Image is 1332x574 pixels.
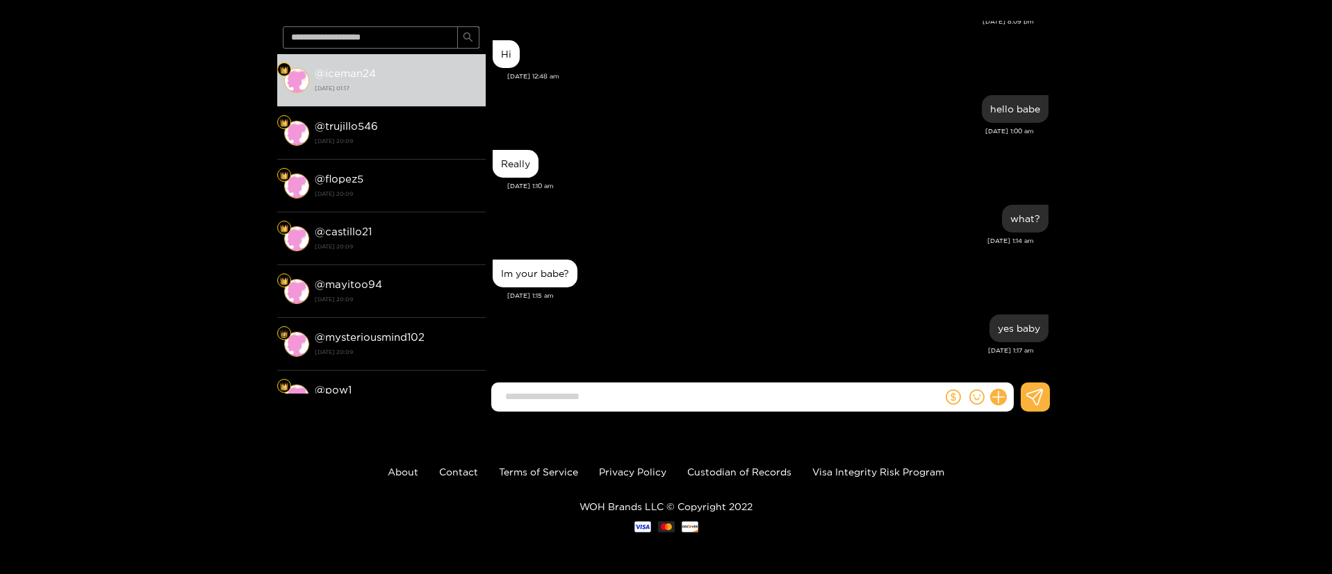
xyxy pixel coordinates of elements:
img: conversation [284,226,309,251]
strong: @ castillo21 [315,226,372,237]
img: Fan Level [280,66,288,74]
div: [DATE] 1:15 am [507,291,1049,301]
div: [DATE] 1:10 am [507,181,1049,191]
a: Visa Integrity Risk Program [812,466,944,477]
img: Fan Level [280,382,288,391]
a: Privacy Policy [599,466,666,477]
strong: [DATE] 20:09 [315,240,479,253]
div: Aug. 21, 12:48 am [493,40,520,68]
span: smile [969,389,985,405]
div: Really [501,158,530,169]
img: Fan Level [280,119,288,127]
a: Terms of Service [499,466,578,477]
img: conversation [284,121,309,146]
a: About [388,466,418,477]
a: Custodian of Records [687,466,791,477]
strong: @ iceman24 [315,67,376,79]
strong: [DATE] 20:09 [315,135,479,147]
img: Fan Level [280,277,288,285]
strong: [DATE] 01:17 [315,82,479,94]
div: Hi [501,49,511,60]
strong: [DATE] 20:09 [315,187,479,200]
span: dollar [946,389,961,405]
div: what? [1010,213,1040,224]
div: [DATE] 1:14 am [493,236,1034,246]
strong: [DATE] 20:09 [315,293,479,305]
div: Im your babe? [501,268,569,279]
div: hello babe [990,103,1040,115]
button: search [457,26,479,49]
strong: @ pow1 [315,384,352,396]
div: [DATE] 12:48 am [507,71,1049,81]
div: Aug. 21, 1:10 am [493,150,538,178]
img: Fan Level [280,171,288,180]
img: conversation [284,332,309,357]
div: Aug. 21, 1:17 am [989,314,1049,342]
strong: [DATE] 20:09 [315,346,479,358]
strong: @ mayitoo94 [315,278,382,290]
div: yes baby [998,323,1040,334]
a: Contact [439,466,478,477]
strong: @ mysteriousmind102 [315,331,425,343]
button: dollar [943,387,964,407]
img: conversation [284,68,309,93]
img: Fan Level [280,330,288,338]
strong: @ trujillo546 [315,120,378,132]
div: [DATE] 8:09 pm [493,17,1034,26]
div: Aug. 21, 1:15 am [493,260,577,287]
img: conversation [284,385,309,410]
div: Aug. 21, 1:00 am [982,95,1049,123]
div: Aug. 21, 1:14 am [1002,205,1049,233]
strong: @ flopez5 [315,173,363,185]
img: conversation [284,279,309,304]
div: [DATE] 1:17 am [493,346,1034,355]
div: [DATE] 1:00 am [493,126,1034,136]
span: search [463,32,473,44]
img: conversation [284,174,309,199]
img: Fan Level [280,224,288,233]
